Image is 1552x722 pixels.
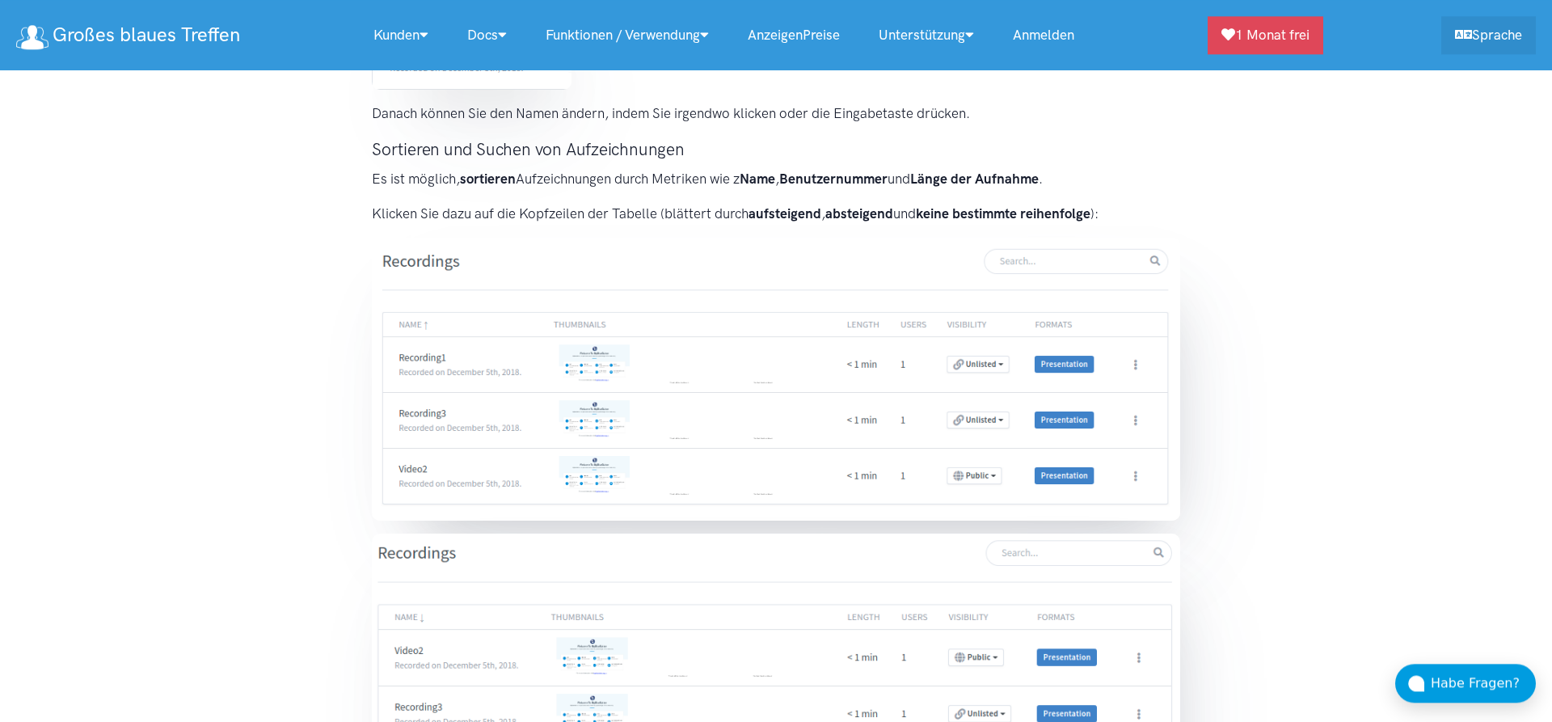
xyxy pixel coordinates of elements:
a: Anmelden [993,18,1094,53]
a: Docs [448,18,526,53]
img: Greenlight-Aufzeichnung, Sortierung aufsteigend [372,238,1180,521]
a: 1 Monat frei [1208,16,1323,54]
a: Funktionen / Verwendung [526,18,728,53]
a: Sprache [1441,16,1536,54]
strong: sortieren [460,171,516,187]
a: AnzeigenPreise [728,18,859,53]
strong: Benutzernummer [779,171,888,187]
strong: Länge der Aufnahme [910,171,1039,187]
p: Klicken Sie dazu auf die Kopfzeilen der Tabelle (blättert durch , und ): [372,203,1180,225]
strong: keine bestimmte reihenfolge [916,205,1090,222]
a: Unterstützung [859,18,993,53]
strong: Name [740,171,775,187]
a: Großes blaues Treffen [16,18,240,53]
strong: aufsteigend [749,205,821,222]
p: Es ist möglich, Aufzeichnungen durch Metriken wie z , und . [372,168,1180,190]
h3: Sortieren und Suchen von Aufzeichnungen [372,137,1180,161]
button: Habe Fragen? [1395,664,1536,703]
div: Habe Fragen? [1431,673,1536,694]
img: Logo [16,25,48,49]
strong: absteigend [825,205,893,222]
a: Kunden [354,18,448,53]
p: Danach können Sie den Namen ändern, indem Sie irgendwo klicken oder die Eingabetaste drücken. [372,103,1180,125]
